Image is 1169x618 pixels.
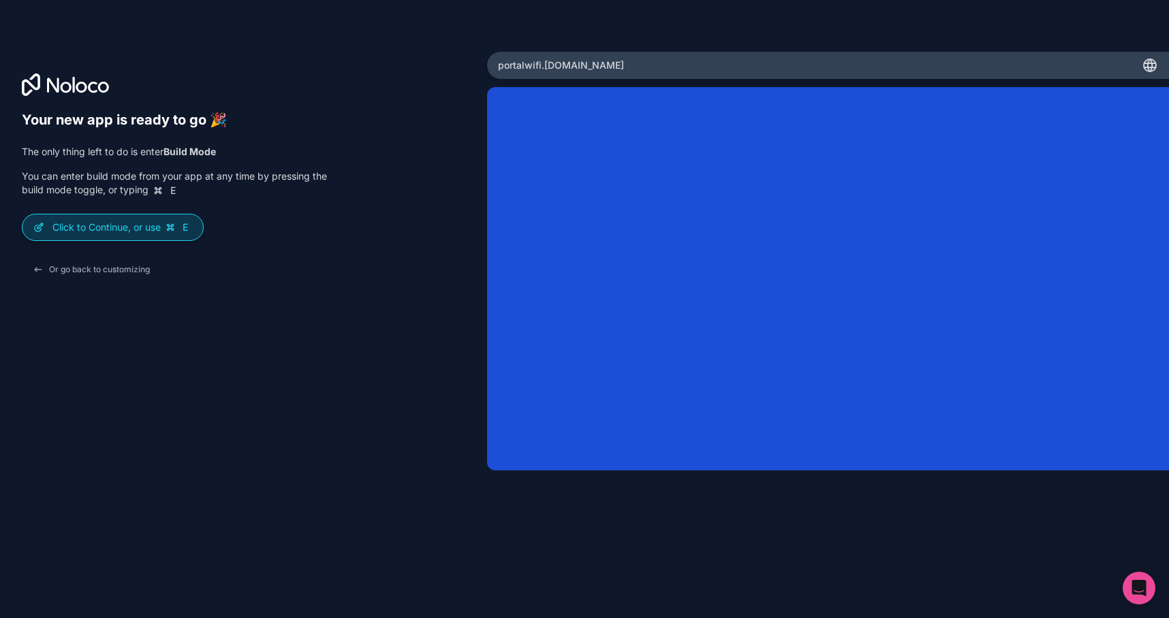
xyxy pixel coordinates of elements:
span: E [180,222,191,233]
h6: Your new app is ready to go 🎉 [22,112,327,129]
button: Or go back to customizing [22,257,161,282]
p: You can enter build mode from your app at any time by pressing the build mode toggle, or typing [22,169,327,197]
p: The only thing left to do is enter [22,145,327,159]
span: E [168,185,178,196]
p: Click to Continue, or use [52,221,192,234]
div: Open Intercom Messenger [1123,572,1155,604]
span: portalwifi .[DOMAIN_NAME] [498,59,624,72]
strong: Build Mode [163,146,216,157]
iframe: App Preview [487,87,1169,471]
